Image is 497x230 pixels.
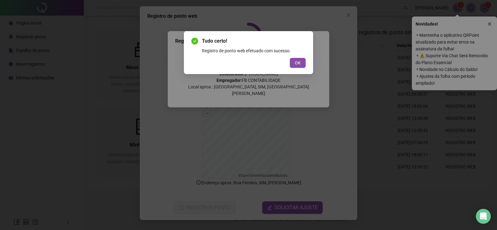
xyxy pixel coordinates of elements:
button: OK [290,58,306,68]
div: Open Intercom Messenger [476,209,491,224]
span: check-circle [191,38,198,45]
span: Tudo certo! [202,37,306,45]
span: OK [295,59,301,66]
div: Registro de ponto web efetuado com sucesso. [202,47,306,54]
